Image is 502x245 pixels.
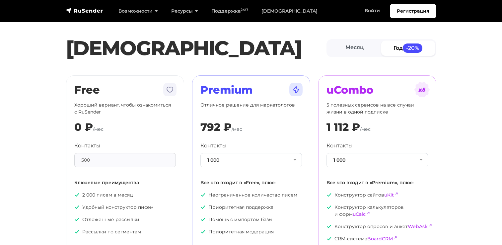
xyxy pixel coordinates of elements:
[326,235,428,242] p: CRM-система
[66,7,103,14] img: RuSender
[200,228,302,235] p: Приоритетная модерация
[200,102,302,116] p: Отличное решение для маркетологов
[408,223,428,229] a: WebAsk
[165,4,205,18] a: Ресурсы
[200,192,206,198] img: icon-ok.svg
[326,84,428,96] h2: uCombo
[358,4,387,18] a: Войти
[74,228,176,235] p: Рассылки по сегментам
[381,41,435,55] a: Год
[232,126,242,132] span: /мес
[326,121,360,133] div: 1 112 ₽
[200,142,227,150] label: Контакты
[200,217,206,222] img: icon-ok.svg
[74,142,101,150] label: Контакты
[74,204,80,210] img: icon-ok.svg
[326,179,428,186] p: Все что входит в «Premium», плюс:
[74,229,80,234] img: icon-ok.svg
[414,82,430,98] img: tarif-ucombo.svg
[74,217,80,222] img: icon-ok.svg
[200,216,302,223] p: Помощь с импортом базы
[162,82,178,98] img: tarif-free.svg
[200,204,302,211] p: Приоритетная поддержка
[241,8,248,12] sup: 24/7
[326,204,428,218] p: Конструктор калькуляторов и форм
[74,121,93,133] div: 0 ₽
[326,142,353,150] label: Контакты
[367,236,393,242] a: BoardCRM
[200,192,302,199] p: Неограниченное количество писем
[200,121,232,133] div: 792 ₽
[112,4,165,18] a: Возможности
[288,82,304,98] img: tarif-premium.svg
[200,84,302,96] h2: Premium
[74,179,176,186] p: Ключевые преимущества
[66,36,326,60] h1: [DEMOGRAPHIC_DATA]
[326,102,428,116] p: 5 полезных сервисов на все случаи жизни в одной подписке
[326,224,332,229] img: icon-ok.svg
[326,192,332,198] img: icon-ok.svg
[74,204,176,211] p: Удобный конструктор писем
[403,43,423,52] span: -20%
[326,223,428,230] p: Конструктор опросов и анкет
[360,126,371,132] span: /мес
[200,229,206,234] img: icon-ok.svg
[205,4,255,18] a: Поддержка24/7
[74,192,80,198] img: icon-ok.svg
[326,192,428,199] p: Конструктор сайтов
[326,153,428,167] button: 1 000
[328,41,382,55] a: Месяц
[74,84,176,96] h2: Free
[326,204,332,210] img: icon-ok.svg
[353,211,366,217] a: uCalc
[93,126,104,132] span: /мес
[74,216,176,223] p: Отложенные рассылки
[326,236,332,241] img: icon-ok.svg
[74,192,176,199] p: 2 000 писем в месяц
[200,179,302,186] p: Все что входит в «Free», плюс:
[74,102,176,116] p: Хороший вариант, чтобы ознакомиться с RuSender
[384,192,394,198] a: uKit
[200,153,302,167] button: 1 000
[390,4,436,18] a: Регистрация
[200,204,206,210] img: icon-ok.svg
[255,4,324,18] a: [DEMOGRAPHIC_DATA]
